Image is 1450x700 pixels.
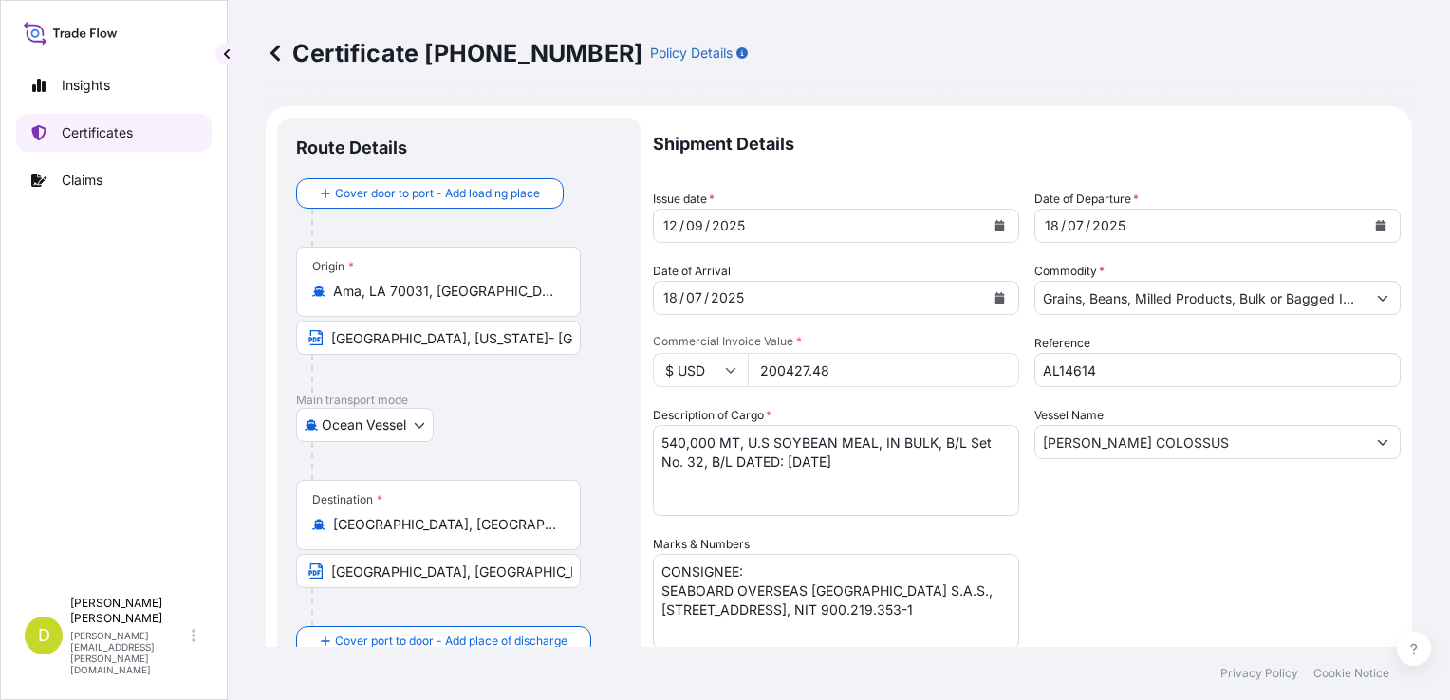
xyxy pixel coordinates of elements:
[62,171,102,190] p: Claims
[333,282,557,301] input: Origin
[335,184,540,203] span: Cover door to port - Add loading place
[1061,214,1066,237] div: /
[296,554,581,588] input: Text to appear on certificate
[296,321,581,355] input: Text to appear on certificate
[62,76,110,95] p: Insights
[1034,353,1401,387] input: Enter booking reference
[653,262,731,281] span: Date of Arrival
[312,259,354,274] div: Origin
[1034,190,1139,209] span: Date of Departure
[296,626,591,656] button: Cover port to door - Add place of discharge
[1034,334,1090,353] label: Reference
[296,137,407,159] p: Route Details
[679,286,684,309] div: /
[984,283,1014,313] button: Calendar
[653,334,1019,349] span: Commercial Invoice Value
[296,393,623,408] p: Main transport mode
[296,408,434,442] button: Select transport
[709,286,746,309] div: year,
[684,214,705,237] div: month,
[710,214,747,237] div: year,
[705,214,710,237] div: /
[62,123,133,142] p: Certificates
[16,114,212,152] a: Certificates
[653,406,771,425] label: Description of Cargo
[312,492,382,507] div: Destination
[16,66,212,104] a: Insights
[653,425,1019,516] textarea: 540,000 MT, U.S SOYBEAN MEAL, IN BULK, B/L Set No. 32, B/L DATED: [DATE]
[661,286,679,309] div: day,
[1366,425,1400,459] button: Show suggestions
[70,596,188,626] p: [PERSON_NAME] [PERSON_NAME]
[653,535,750,554] label: Marks & Numbers
[653,554,1019,649] textarea: CONSIGNEE: SEABOARD OVERSEAS [GEOGRAPHIC_DATA] S.A.S., [STREET_ADDRESS], NIT 900.219.353-1
[653,190,715,209] span: Issue date
[684,286,704,309] div: month,
[1220,666,1298,681] a: Privacy Policy
[704,286,709,309] div: /
[1090,214,1127,237] div: year,
[1366,211,1396,241] button: Calendar
[661,214,679,237] div: day,
[653,118,1401,171] p: Shipment Details
[16,161,212,199] a: Claims
[333,515,557,534] input: Destination
[70,630,188,675] p: [PERSON_NAME][EMAIL_ADDRESS][PERSON_NAME][DOMAIN_NAME]
[266,38,642,68] p: Certificate [PHONE_NUMBER]
[1066,214,1086,237] div: month,
[1366,281,1400,315] button: Show suggestions
[1035,281,1366,315] input: Type to search commodity
[1034,262,1105,281] label: Commodity
[679,214,684,237] div: /
[1043,214,1061,237] div: day,
[322,415,406,434] span: Ocean Vessel
[1035,425,1366,459] input: Type to search vessel name or IMO
[296,178,564,209] button: Cover door to port - Add loading place
[650,44,733,63] p: Policy Details
[38,626,50,645] span: D
[984,211,1014,241] button: Calendar
[1086,214,1090,237] div: /
[748,353,1019,387] input: Enter amount
[1034,406,1104,425] label: Vessel Name
[335,632,567,651] span: Cover port to door - Add place of discharge
[1313,666,1389,681] a: Cookie Notice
